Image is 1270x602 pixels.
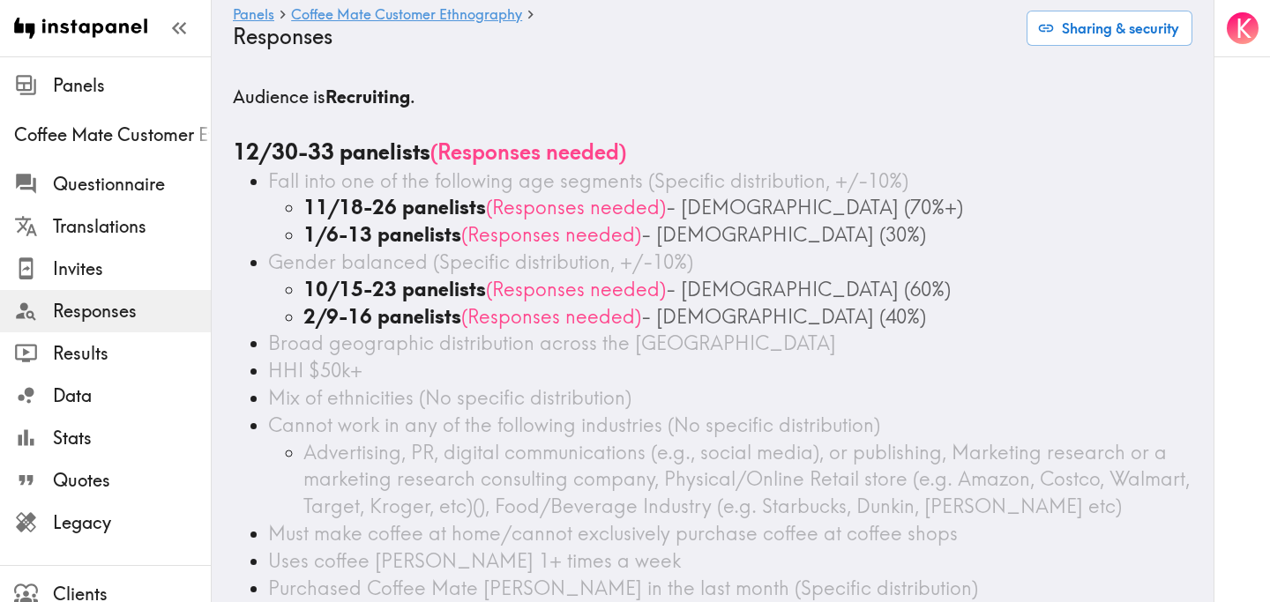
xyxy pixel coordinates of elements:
[53,299,211,323] span: Responses
[53,468,211,493] span: Quotes
[53,426,211,450] span: Stats
[233,85,1192,109] h5: Audience is .
[303,440,1190,519] span: Advertising, PR, digital communications (e.g., social media), or publishing, Marketing research o...
[461,304,641,329] span: ( Responses needed )
[666,277,951,301] span: - [DEMOGRAPHIC_DATA] (60%)
[1027,11,1192,46] button: Sharing & security
[268,548,681,573] span: Uses coffee [PERSON_NAME] 1+ times a week
[268,576,978,600] span: Purchased Coffee Mate [PERSON_NAME] in the last month (Specific distribution)
[325,85,410,108] b: Recruiting
[666,195,963,219] span: - [DEMOGRAPHIC_DATA] (70%+)
[486,277,666,301] span: ( Responses needed )
[303,222,461,247] b: 1/6-13 panelists
[268,331,836,355] span: Broad geographic distribution across the [GEOGRAPHIC_DATA]
[641,222,926,247] span: - [DEMOGRAPHIC_DATA] (30%)
[268,358,362,383] span: HHI $50k+
[641,304,926,329] span: - [DEMOGRAPHIC_DATA] (40%)
[303,277,486,301] b: 10/15-23 panelists
[268,521,958,546] span: Must make coffee at home/cannot exclusively purchase coffee at coffee shops
[53,172,211,197] span: Questionnaire
[268,385,631,410] span: Mix of ethnicities (No specific distribution)
[53,341,211,366] span: Results
[268,249,693,274] span: Gender balanced (Specific distribution, +/-10%)
[53,256,211,281] span: Invites
[53,383,211,408] span: Data
[14,123,211,147] span: Coffee Mate Customer Ethnography
[233,138,430,165] b: 12/30-33 panelists
[268,412,880,437] span: Cannot work in any of the following industries (No specific distribution)
[430,138,626,165] span: ( Responses needed )
[291,7,522,24] a: Coffee Mate Customer Ethnography
[268,168,908,193] span: Fall into one of the following age segments (Specific distribution, +/-10%)
[303,195,486,219] b: 11/18-26 panelists
[53,73,211,98] span: Panels
[461,222,641,247] span: ( Responses needed )
[233,7,274,24] a: Panels
[233,24,1012,49] h4: Responses
[1225,11,1260,46] button: K
[53,214,211,239] span: Translations
[303,304,461,329] b: 2/9-16 panelists
[486,195,666,219] span: ( Responses needed )
[1236,13,1251,44] span: K
[53,510,211,535] span: Legacy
